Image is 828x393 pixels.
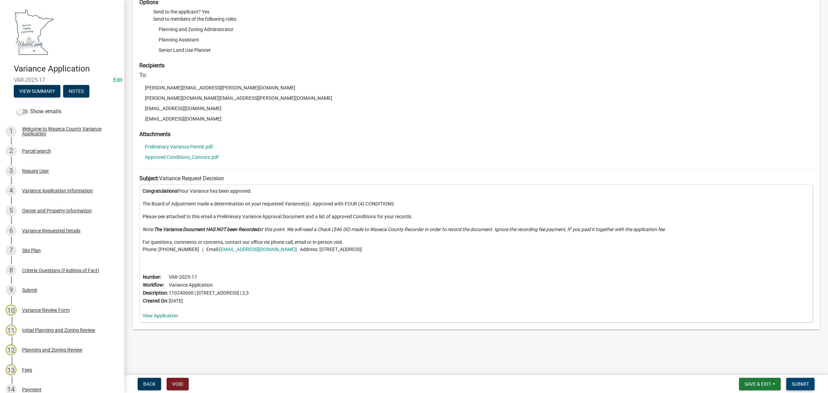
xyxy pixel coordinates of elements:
a: [EMAIL_ADDRESS][DOMAIN_NAME] [219,247,296,252]
div: 13 [6,364,17,375]
div: 4 [6,185,17,196]
div: 1 [6,126,17,137]
div: 9 [6,285,17,296]
td: Variance Application [168,281,249,289]
h6: To: [139,72,813,78]
span: Save & Exit [745,381,771,387]
div: Variance Requested Details [22,228,80,233]
div: 5 [6,205,17,216]
button: View Summary [14,85,60,97]
label: Show emails [17,107,61,116]
li: [EMAIL_ADDRESS][DOMAIN_NAME] [139,114,813,124]
a: Preliminary Variance Permit.pdf [145,144,213,149]
div: 12 [6,344,17,355]
h6: Variance Request Decision [139,175,813,182]
div: Variance Application Information [22,188,93,193]
span: Submit [792,381,809,387]
li: Senior Land Use Planner [153,45,813,55]
td: [DATE] [168,297,249,305]
p: For questions, comments or concerns, contact our office via phone call, email or in-person visit.... [142,239,810,253]
a: Approved Conditions_Connors.pdf [145,155,219,160]
strong: Recipients [139,62,165,69]
li: Planning and Zoning Administrator [153,24,813,35]
a: View Application [142,313,178,318]
i: Note: at this point. We will need a Check ($46.00) made to Waseca County Recorder in order to rec... [142,227,666,232]
p: The Board of Adjustment made a determination on your requested Variance(s): Approved with FOUR (4... [142,200,810,208]
strong: Congratulations! [142,188,179,194]
div: Fees [22,367,32,372]
td: 110240600 | [STREET_ADDRESS] | 2,3 [168,289,249,297]
div: 7 [6,245,17,256]
div: Criteria Questions (Findings of Fact) [22,268,99,273]
p: Please see attached to this email a Preliminary Variance Approval Document and a list of approved... [142,213,810,220]
li: [PERSON_NAME][DOMAIN_NAME][EMAIL_ADDRESS][PERSON_NAME][DOMAIN_NAME] [139,93,813,103]
div: Planning and Zoning Review [22,347,82,352]
wm-modal-confirm: Notes [63,89,89,94]
button: Submit [786,378,815,390]
b: Description: [143,290,168,296]
div: 3 [6,165,17,176]
strong: Attachments [139,131,170,137]
b: Created On: [143,298,168,304]
button: Back [138,378,161,390]
div: Initial Planning and Zoning Review [22,328,95,333]
div: 6 [6,225,17,236]
button: Save & Exit [739,378,781,390]
div: Parcel search [22,148,51,153]
strong: The Variance Document HAS NOT been Recorded [154,227,259,232]
li: Send to members of the following roles: [153,16,813,57]
div: 2 [6,145,17,156]
div: Owner and Property Information [22,208,92,213]
div: Require User [22,169,49,173]
p: Your Variance has been approved. [142,188,810,195]
li: [EMAIL_ADDRESS][DOMAIN_NAME] [139,103,813,114]
div: Site Plan [22,248,41,253]
button: Void [167,378,189,390]
td: VAR-2025-17 [168,273,249,281]
div: 11 [6,325,17,336]
span: Back [143,381,156,387]
h4: Variance Application [14,64,119,74]
li: Planning Assistant [153,35,813,45]
img: Waseca County, Minnesota [14,7,55,57]
b: Number: [143,274,161,280]
li: Send to the applicant? Yes [153,8,813,16]
strong: Subject: [139,175,159,182]
div: Variance Review Form [22,308,70,313]
wm-modal-confirm: Summary [14,89,60,94]
div: Submit [22,288,37,293]
a: Edit [113,77,122,83]
div: 10 [6,305,17,316]
div: Payment [22,387,41,392]
wm-modal-confirm: Edit Application Number [113,77,122,83]
b: Workflow: [143,282,164,288]
span: VAR-2025-17 [14,77,110,83]
div: 8 [6,265,17,276]
li: [PERSON_NAME][EMAIL_ADDRESS][PERSON_NAME][DOMAIN_NAME] [139,83,813,93]
div: Welcome to Waseca County Variance Application [22,126,113,136]
button: Notes [63,85,89,97]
